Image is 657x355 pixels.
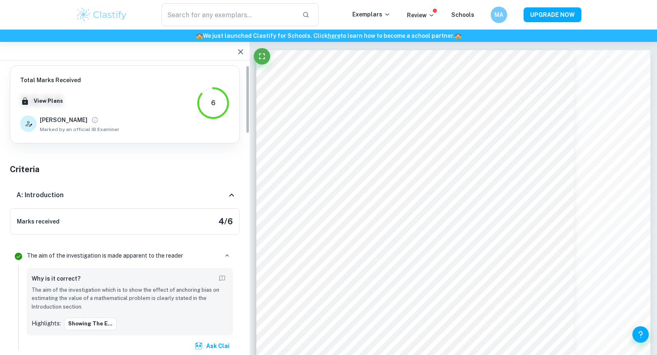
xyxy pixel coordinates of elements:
[216,273,228,284] button: Report mistake/confusion
[89,114,101,126] button: View full profile
[211,98,216,108] div: 6
[10,182,240,208] div: A: Introduction
[14,251,23,261] svg: Correct
[218,215,233,228] h5: 4 / 6
[17,217,60,226] h6: Marks received
[407,11,435,20] p: Review
[524,7,581,22] button: UPGRADE NOW
[195,342,203,350] img: clai.svg
[20,76,119,85] h6: Total Marks Received
[352,10,391,19] p: Exemplars
[32,319,61,328] p: Highlights:
[10,163,240,175] h5: Criteria
[32,274,80,283] h6: Why is it correct?
[32,286,228,311] p: The aim of the investigation which is to show the effect of anchoring bias on estimating the valu...
[2,31,655,40] h6: We just launched Clastify for Schools. Click to learn how to become a school partner.
[254,48,270,65] button: Fullscreen
[40,115,87,124] h6: [PERSON_NAME]
[40,126,119,133] span: Marked by an official IB Examiner
[455,32,462,39] span: 🏫
[27,251,183,260] p: The aim of the investigation is made apparent to the reader
[16,190,64,200] h6: A: Introduction
[491,7,507,23] button: MA
[161,3,296,26] input: Search for any exemplars...
[76,7,128,23] img: Clastify logo
[494,10,504,19] h6: MA
[193,339,233,353] button: Ask Clai
[196,32,203,39] span: 🏫
[451,12,474,18] a: Schools
[632,326,649,343] button: Help and Feedback
[32,95,65,107] button: View Plans
[64,318,117,330] button: Showing the e...
[328,32,340,39] a: here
